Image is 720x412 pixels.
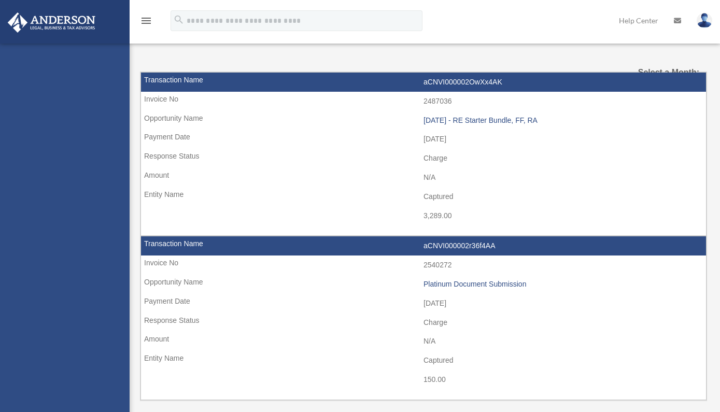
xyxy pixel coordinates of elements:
a: menu [140,18,152,27]
td: Charge [141,313,706,333]
td: [DATE] [141,294,706,314]
td: aCNVI000002r36f4AA [141,236,706,256]
div: [DATE] - RE Starter Bundle, FF, RA [423,116,701,125]
i: search [173,14,185,25]
label: Select a Month: [620,65,699,80]
td: aCNVI000002OwXx4AK [141,73,706,92]
td: [DATE] [141,130,706,149]
td: Charge [141,149,706,168]
td: 2540272 [141,255,706,275]
td: 3,289.00 [141,206,706,226]
td: Captured [141,351,706,371]
td: N/A [141,332,706,351]
td: 150.00 [141,370,706,390]
img: User Pic [697,13,712,28]
td: 2487036 [141,92,706,111]
img: Anderson Advisors Platinum Portal [5,12,98,33]
td: N/A [141,168,706,188]
td: Captured [141,187,706,207]
i: menu [140,15,152,27]
div: Platinum Document Submission [423,280,701,289]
